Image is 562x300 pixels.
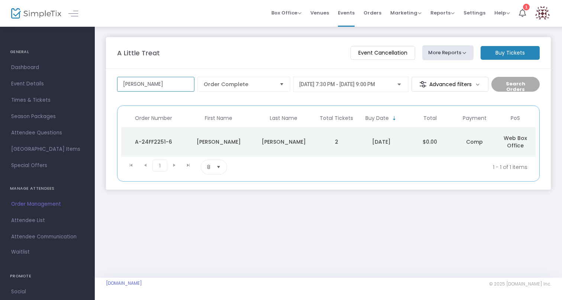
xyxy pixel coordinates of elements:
[11,287,84,297] span: Social
[11,232,84,242] span: Attendee Communication
[123,138,184,146] div: A-24FF2251-6
[299,81,375,87] span: [DATE] 7:30 PM - [DATE] 9:00 PM
[121,110,536,157] div: Data table
[271,9,301,16] span: Box Office
[11,216,84,225] span: Attendee List
[365,115,389,121] span: Buy Date
[489,281,551,287] span: © 2025 [DOMAIN_NAME] Inc.
[310,3,329,22] span: Venues
[466,138,483,146] span: Comp
[511,115,520,121] span: PoS
[11,248,30,256] span: Waitlist
[11,79,84,89] span: Event Details
[10,269,85,284] h4: PROMOTE
[338,3,355,22] span: Events
[106,280,142,286] a: [DOMAIN_NAME]
[204,81,274,88] span: Order Complete
[351,46,415,60] m-button: Event Cancellation
[11,112,84,121] span: Season Packages
[390,9,421,16] span: Marketing
[391,115,397,121] span: Sortable
[523,4,530,10] div: 1
[117,77,194,92] input: Search by name, email, phone, order number, ip address, or last 4 digits of card
[359,138,404,146] div: 9/23/2025
[11,161,84,170] span: Special Offers
[188,138,249,146] div: Sylvia
[419,81,427,88] img: filter
[10,181,85,196] h4: MANAGE ATTENDEES
[481,46,540,60] m-button: Buy Tickets
[253,138,314,146] div: Ryan
[11,128,84,138] span: Attendee Questions
[117,48,160,58] m-panel-title: A Little Treat
[494,9,510,16] span: Help
[270,115,297,121] span: Last Name
[205,115,232,121] span: First Name
[213,160,224,174] button: Select
[152,160,167,172] span: Page 1
[207,163,210,171] span: 8
[11,199,84,209] span: Order Management
[316,127,357,157] td: 2
[316,110,357,127] th: Total Tickets
[11,63,84,72] span: Dashboard
[430,9,455,16] span: Reports
[10,45,85,59] h4: GENERAL
[135,115,172,121] span: Order Number
[422,45,474,60] button: More Reports
[301,160,527,175] kendo-pager-info: 1 - 1 of 1 items
[364,3,381,22] span: Orders
[11,95,84,105] span: Times & Tickets
[504,134,527,149] span: Web Box Office
[411,77,488,92] m-button: Advanced filters
[11,144,84,154] span: [GEOGRAPHIC_DATA] Items
[463,115,487,121] span: Payment
[423,115,437,121] span: Total
[406,127,454,157] td: $0.00
[277,77,287,91] button: Select
[464,3,485,22] span: Settings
